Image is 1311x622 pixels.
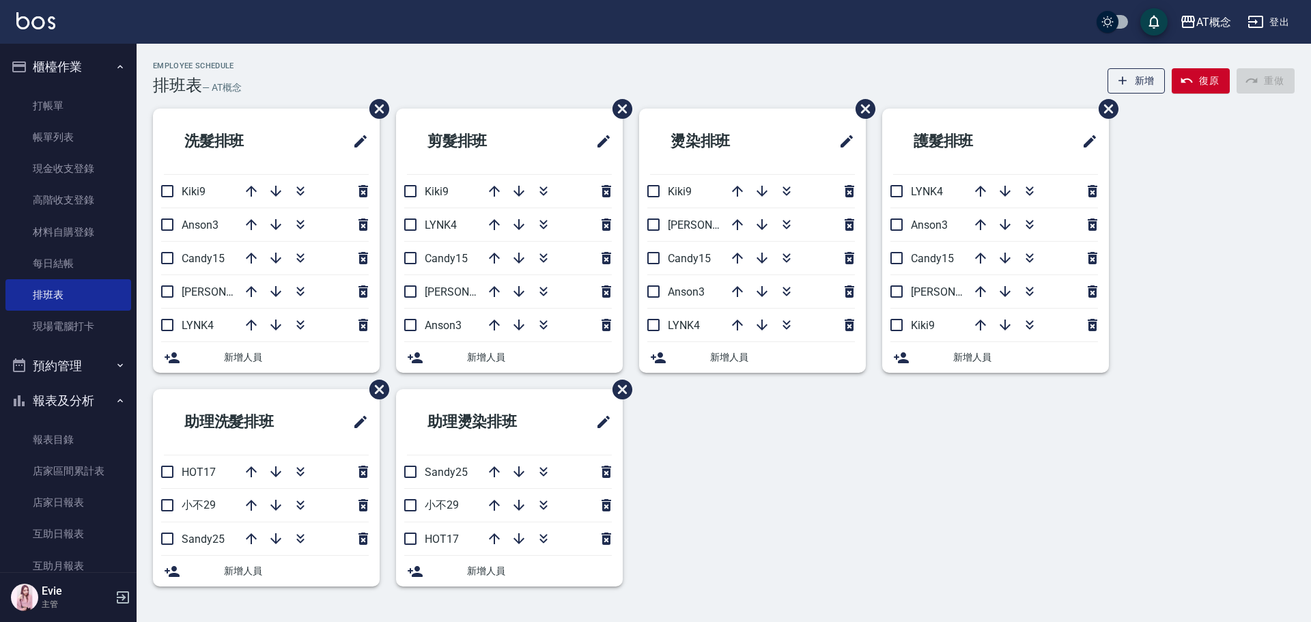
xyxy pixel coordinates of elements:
[1196,14,1231,31] div: AT概念
[425,498,459,511] span: 小不29
[893,117,1034,166] h2: 護髮排班
[710,350,855,365] span: 新增人員
[344,406,369,438] span: 修改班表的標題
[5,216,131,248] a: 材料自購登錄
[668,319,700,332] span: LYNK4
[911,319,935,332] span: Kiki9
[359,369,391,410] span: 刪除班表
[16,12,55,29] img: Logo
[5,122,131,153] a: 帳單列表
[182,319,214,332] span: LYNK4
[1073,125,1098,158] span: 修改班表的標題
[202,81,242,95] h6: — AT概念
[5,153,131,184] a: 現金收支登錄
[164,397,319,447] h2: 助理洗髮排班
[1088,89,1120,129] span: 刪除班表
[425,185,449,198] span: Kiki9
[5,311,131,342] a: 現場電腦打卡
[1108,68,1166,94] button: 新增
[407,397,562,447] h2: 助理燙染排班
[5,424,131,455] a: 報表目錄
[153,342,380,373] div: 新增人員
[5,90,131,122] a: 打帳單
[182,533,225,546] span: Sandy25
[224,350,369,365] span: 新增人員
[425,319,462,332] span: Anson3
[911,185,943,198] span: LYNK4
[5,279,131,311] a: 排班表
[425,285,513,298] span: [PERSON_NAME]2
[425,218,457,231] span: LYNK4
[224,564,369,578] span: 新增人員
[5,487,131,518] a: 店家日報表
[5,455,131,487] a: 店家區間累計表
[830,125,855,158] span: 修改班表的標題
[953,350,1098,365] span: 新增人員
[5,518,131,550] a: 互助日報表
[650,117,791,166] h2: 燙染排班
[911,252,954,265] span: Candy15
[882,342,1109,373] div: 新增人員
[602,89,634,129] span: 刪除班表
[911,285,999,298] span: [PERSON_NAME]2
[639,342,866,373] div: 新增人員
[602,369,634,410] span: 刪除班表
[425,466,468,479] span: Sandy25
[587,406,612,438] span: 修改班表的標題
[153,556,380,586] div: 新增人員
[153,61,242,70] h2: Employee Schedule
[182,498,216,511] span: 小不29
[668,285,705,298] span: Anson3
[668,218,756,231] span: [PERSON_NAME]2
[668,185,692,198] span: Kiki9
[668,252,711,265] span: Candy15
[1140,8,1168,36] button: save
[5,248,131,279] a: 每日結帳
[467,350,612,365] span: 新增人員
[1172,68,1230,94] button: 復原
[1174,8,1237,36] button: AT概念
[396,556,623,586] div: 新增人員
[182,252,225,265] span: Candy15
[344,125,369,158] span: 修改班表的標題
[164,117,305,166] h2: 洗髮排班
[153,76,202,95] h3: 排班表
[467,564,612,578] span: 新增人員
[5,184,131,216] a: 高階收支登錄
[425,533,459,546] span: HOT17
[911,218,948,231] span: Anson3
[182,285,270,298] span: [PERSON_NAME]2
[42,584,111,598] h5: Evie
[1242,10,1295,35] button: 登出
[587,125,612,158] span: 修改班表的標題
[845,89,877,129] span: 刪除班表
[5,383,131,419] button: 報表及分析
[182,185,206,198] span: Kiki9
[42,598,111,610] p: 主管
[359,89,391,129] span: 刪除班表
[396,342,623,373] div: 新增人員
[182,466,216,479] span: HOT17
[5,348,131,384] button: 預約管理
[11,584,38,611] img: Person
[425,252,468,265] span: Candy15
[407,117,548,166] h2: 剪髮排班
[5,49,131,85] button: 櫃檯作業
[5,550,131,582] a: 互助月報表
[182,218,218,231] span: Anson3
